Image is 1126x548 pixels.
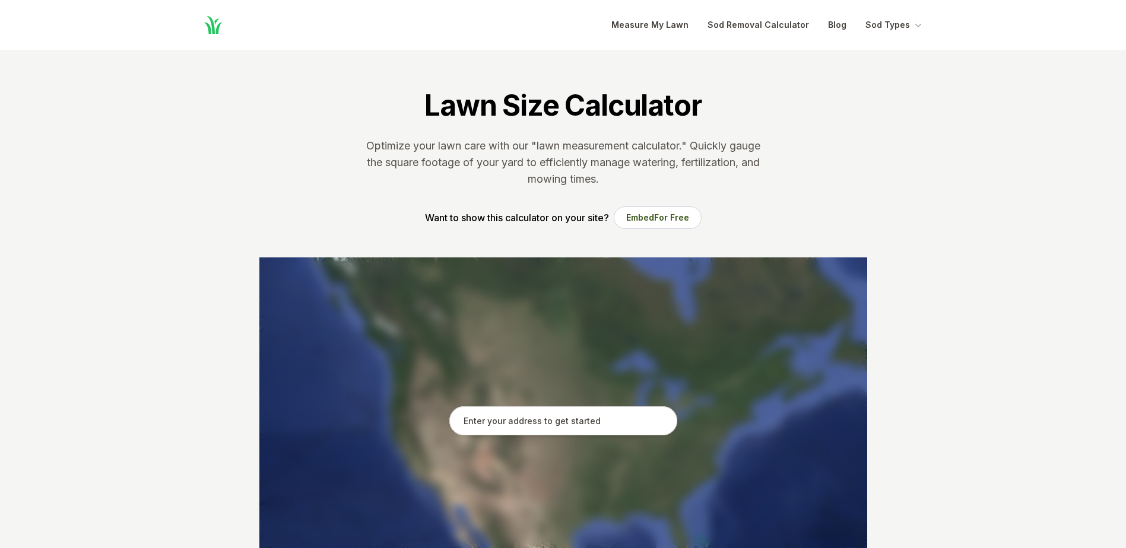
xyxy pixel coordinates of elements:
button: Sod Types [865,18,924,32]
p: Want to show this calculator on your site? [425,211,609,225]
p: Optimize your lawn care with our "lawn measurement calculator." Quickly gauge the square footage ... [364,138,763,187]
a: Blog [828,18,846,32]
button: EmbedFor Free [614,206,702,229]
input: Enter your address to get started [449,406,677,436]
span: For Free [654,212,689,222]
a: Sod Removal Calculator [708,18,809,32]
a: Measure My Lawn [611,18,689,32]
h1: Lawn Size Calculator [424,88,701,123]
